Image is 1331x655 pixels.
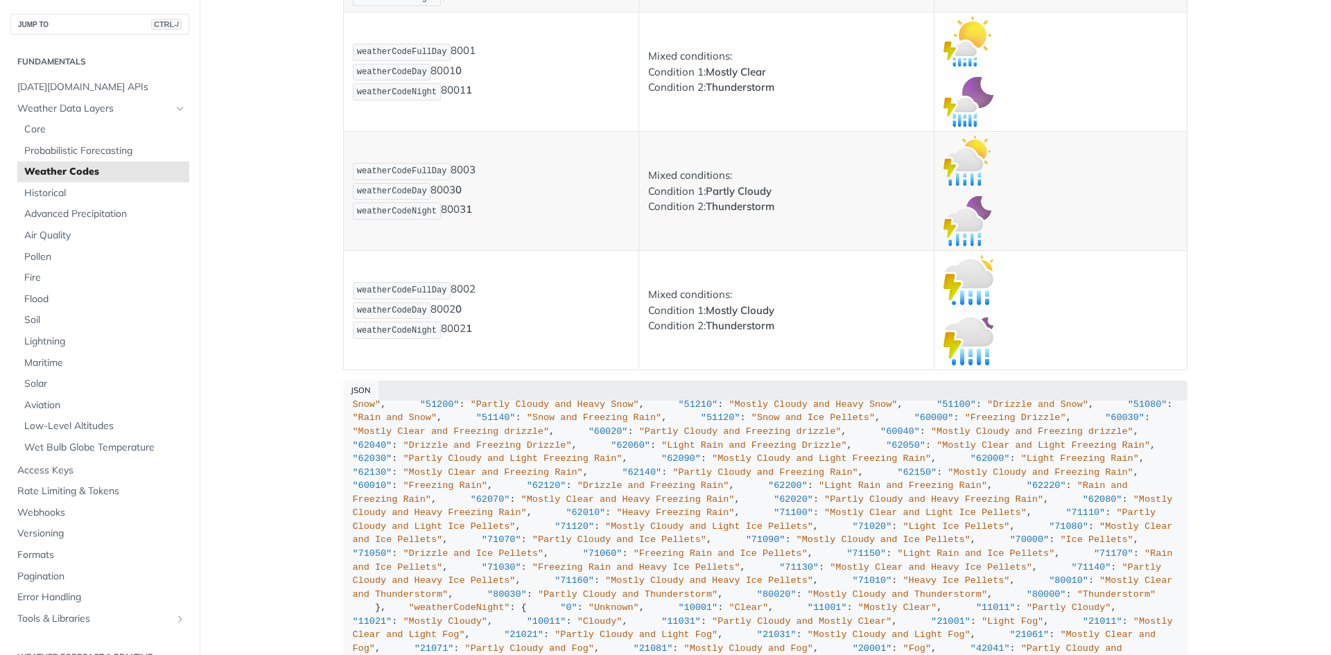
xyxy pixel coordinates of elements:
[10,566,189,587] a: Pagination
[353,507,1162,532] span: "Partly Cloudy and Light Ice Pellets"
[1021,453,1139,464] span: "Light Freezing Rain"
[577,480,729,491] span: "Drizzle and Freezing Rain"
[729,602,768,613] span: "Clear"
[611,440,650,451] span: "62060"
[808,602,847,613] span: "11001"
[589,602,639,613] span: "Unknown"
[415,643,454,654] span: "21071"
[10,14,189,35] button: JUMP TOCTRL-/
[471,399,639,410] span: "Partly Cloudy and Heavy Snow"
[466,322,472,335] strong: 1
[403,616,487,627] span: "Mostly Cloudy"
[17,183,189,204] a: Historical
[10,545,189,566] a: Formats
[684,643,813,654] span: "Mostly Cloudy and Fog"
[353,548,1178,573] span: "Rain and Ice Pellets"
[965,412,1066,423] span: "Freezing Drizzle"
[648,287,925,334] p: Mixed conditions: Condition 1: Condition 2:
[937,440,1150,451] span: "Mostly Clear and Light Freezing Rain"
[10,523,189,544] a: Versioning
[566,507,605,518] span: "62010"
[10,609,189,629] a: Tools & LibrariesShow subpages for Tools & Libraries
[17,548,186,562] span: Formats
[353,412,437,423] span: "Rain and Snow"
[17,464,186,478] span: Access Keys
[706,65,766,78] strong: Mostly Clear
[757,629,797,640] span: "21031"
[943,213,993,227] span: Expand image
[24,356,186,370] span: Maritime
[1065,507,1105,518] span: "71110"
[24,335,186,349] span: Lightning
[943,315,993,365] img: mostly_cloudy_thunderstorm_night
[768,480,808,491] span: "62200"
[914,412,954,423] span: "60000"
[24,123,186,137] span: Core
[455,64,462,77] strong: 0
[639,426,842,437] span: "Partly Cloudy and Freezing drizzle"
[455,302,462,315] strong: 0
[10,77,189,98] a: [DATE][DOMAIN_NAME] APIs
[1060,534,1133,545] span: "Ice Pellets"
[661,616,701,627] span: "11031"
[555,575,594,586] span: "71160"
[403,453,622,464] span: "Partly Cloudy and Light Freezing Rain"
[886,440,925,451] span: "62050"
[982,616,1043,627] span: "Light Fog"
[465,643,594,654] span: "Partly Cloudy and Fog"
[943,34,993,47] span: Expand image
[17,289,189,310] a: Flood
[353,161,629,221] p: 8003 8003 8003
[830,562,1032,573] span: "Mostly Clear and Heavy Ice Pellets"
[175,613,186,625] button: Show subpages for Tools & Libraries
[661,440,846,451] span: "Light Rain and Freezing Drizzle"
[858,602,937,613] span: "Mostly Clear"
[634,643,673,654] span: "21081"
[1083,616,1122,627] span: "21011"
[897,467,937,478] span: "62150"
[678,602,717,613] span: "10001"
[853,643,892,654] span: "20001"
[948,467,1133,478] span: "Mostly Cloudy and Freezing Rain"
[1009,534,1049,545] span: "70000"
[466,84,472,97] strong: 1
[403,480,487,491] span: "Freezing Rain"
[403,548,543,559] span: "Drizzle and Ice Pellets"
[24,441,186,455] span: Wet Bulb Globe Temperature
[943,77,993,127] img: mostly_clear_thunderstorm_night
[616,507,734,518] span: "Heavy Freezing Rain"
[648,168,925,215] p: Mixed conditions: Condition 1: Condition 2:
[10,587,189,608] a: Error Handling
[583,548,623,559] span: "71060"
[353,616,392,627] span: "11021"
[712,616,891,627] span: "Partly Cloudy and Mostly Clear"
[466,203,472,216] strong: 1
[17,102,171,116] span: Weather Data Layers
[746,534,785,545] span: "71090"
[476,412,516,423] span: "51140"
[589,426,628,437] span: "60020"
[482,562,521,573] span: "71030"
[353,281,629,340] p: 8002 8002 8002
[931,426,1133,437] span: "Mostly Cloudy and Freezing drizzle"
[357,87,437,97] span: weatherCodeNight
[24,377,186,391] span: Solar
[353,480,1133,505] span: "Rain and Freezing Rain"
[17,591,186,604] span: Error Handling
[622,467,661,478] span: "62140"
[678,399,717,410] span: "51210"
[487,589,527,600] span: "80030"
[24,250,186,264] span: Pollen
[357,326,437,335] span: weatherCodeNight
[17,247,189,268] a: Pollen
[527,616,566,627] span: "10011"
[17,570,186,584] span: Pagination
[17,612,171,626] span: Tools & Libraries
[774,507,813,518] span: "71100"
[943,94,993,107] span: Expand image
[151,19,182,30] span: CTRL-/
[17,527,186,541] span: Versioning
[24,313,186,327] span: Soil
[987,399,1088,410] span: "Drizzle and Snow"
[353,42,629,102] p: 8001 8001 8001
